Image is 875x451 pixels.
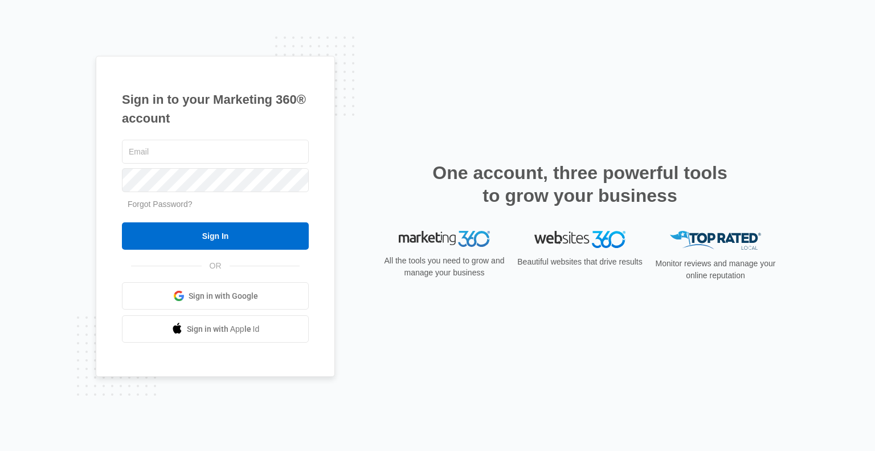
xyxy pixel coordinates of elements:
[516,256,644,268] p: Beautiful websites that drive results
[670,231,761,250] img: Top Rated Local
[122,222,309,250] input: Sign In
[122,315,309,343] a: Sign in with Apple Id
[122,282,309,310] a: Sign in with Google
[381,255,508,279] p: All the tools you need to grow and manage your business
[122,140,309,164] input: Email
[429,161,731,207] h2: One account, three powerful tools to grow your business
[189,290,258,302] span: Sign in with Google
[187,323,260,335] span: Sign in with Apple Id
[202,260,230,272] span: OR
[399,231,490,247] img: Marketing 360
[128,200,193,209] a: Forgot Password?
[122,90,309,128] h1: Sign in to your Marketing 360® account
[534,231,625,247] img: Websites 360
[652,258,779,282] p: Monitor reviews and manage your online reputation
